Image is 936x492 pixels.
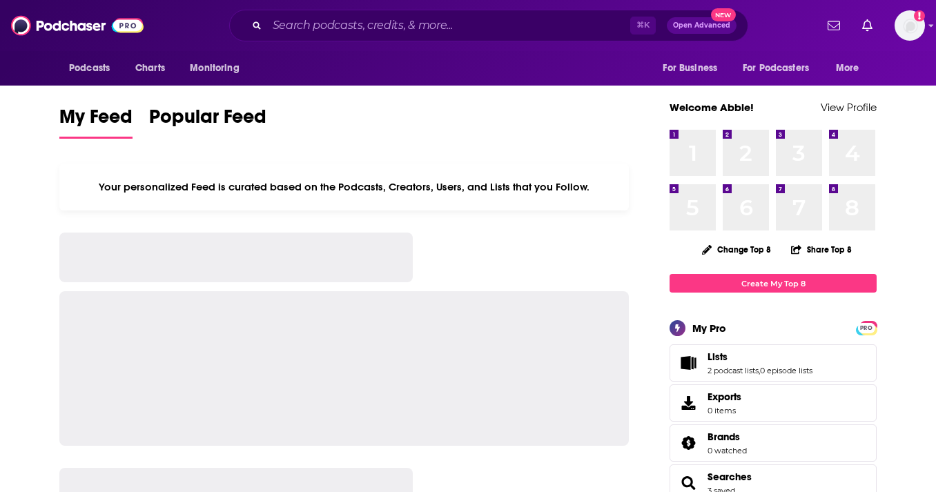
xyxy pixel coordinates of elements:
span: For Podcasters [743,59,809,78]
span: 0 items [708,406,741,415]
span: Open Advanced [673,22,730,29]
a: PRO [858,322,875,333]
a: Searches [708,471,752,483]
span: Brands [708,431,740,443]
a: Lists [708,351,812,363]
a: Lists [674,353,702,373]
span: Monitoring [190,59,239,78]
span: Brands [670,424,877,462]
a: My Feed [59,105,133,139]
svg: Add a profile image [914,10,925,21]
button: open menu [653,55,734,81]
span: Lists [670,344,877,382]
span: More [836,59,859,78]
a: Brands [708,431,747,443]
button: open menu [180,55,257,81]
span: Popular Feed [149,105,266,137]
img: User Profile [895,10,925,41]
span: Podcasts [69,59,110,78]
span: Exports [708,391,741,403]
a: Brands [674,433,702,453]
a: Charts [126,55,173,81]
span: My Feed [59,105,133,137]
a: Show notifications dropdown [822,14,846,37]
span: PRO [858,323,875,333]
a: View Profile [821,101,877,114]
a: Welcome Abbie! [670,101,754,114]
span: Exports [674,393,702,413]
a: Create My Top 8 [670,274,877,293]
button: open menu [59,55,128,81]
span: New [711,8,736,21]
img: Podchaser - Follow, Share and Rate Podcasts [11,12,144,39]
button: Share Top 8 [790,236,852,263]
a: Show notifications dropdown [857,14,878,37]
div: My Pro [692,322,726,335]
span: For Business [663,59,717,78]
span: Logged in as abbie.hatfield [895,10,925,41]
button: Open AdvancedNew [667,17,737,34]
span: Lists [708,351,728,363]
a: Popular Feed [149,105,266,139]
a: Exports [670,384,877,422]
a: 0 watched [708,446,747,455]
input: Search podcasts, credits, & more... [267,14,630,37]
div: Your personalized Feed is curated based on the Podcasts, Creators, Users, and Lists that you Follow. [59,164,629,210]
button: open menu [734,55,829,81]
button: open menu [826,55,877,81]
button: Show profile menu [895,10,925,41]
span: ⌘ K [630,17,656,35]
span: Charts [135,59,165,78]
span: , [759,366,760,375]
button: Change Top 8 [694,241,779,258]
div: Search podcasts, credits, & more... [229,10,748,41]
a: 2 podcast lists [708,366,759,375]
a: 0 episode lists [760,366,812,375]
